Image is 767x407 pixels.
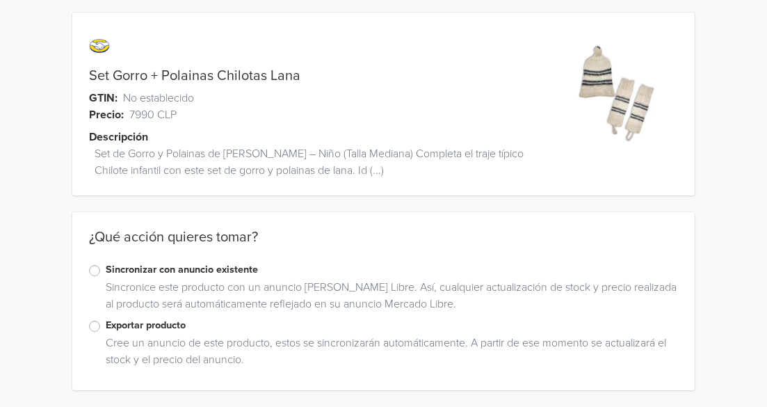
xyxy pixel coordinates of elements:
label: Sincronizar con anuncio existente [106,262,677,278]
div: Sincronice este producto con un anuncio [PERSON_NAME] Libre. Así, cualquier actualización de stoc... [100,279,677,318]
div: ¿Qué acción quieres tomar? [72,229,694,262]
span: GTIN: [89,90,118,106]
span: Precio: [89,106,124,123]
a: Set Gorro + Polainas Chilotas Lana [89,67,300,84]
label: Exportar producto [106,318,677,333]
span: No establecido [123,90,194,106]
span: Descripción [89,129,148,145]
div: Cree un anuncio de este producto, estos se sincronizarán automáticamente. A partir de ese momento... [100,335,677,374]
span: Set de Gorro y Polainas de [PERSON_NAME] – Niño (Talla Mediana) Completa el traje típico Chilote ... [95,145,556,179]
span: 7990 CLP [129,106,177,123]
img: product_image [564,40,669,145]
